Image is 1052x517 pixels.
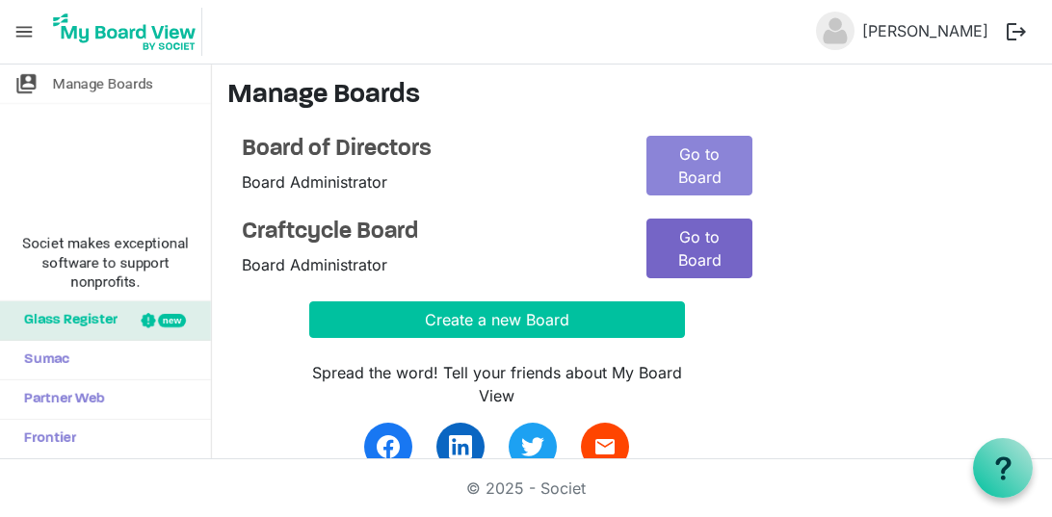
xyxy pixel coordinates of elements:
a: © 2025 - Societ [466,478,586,498]
img: twitter.svg [521,435,544,458]
a: [PERSON_NAME] [855,12,996,50]
span: Manage Boards [53,65,153,103]
a: My Board View Logo [47,8,210,56]
span: Board Administrator [242,172,387,192]
img: linkedin.svg [449,435,472,458]
span: Board Administrator [242,255,387,274]
span: switch_account [14,65,38,103]
div: new [158,314,186,327]
button: logout [996,12,1037,52]
span: Frontier [14,420,76,458]
span: menu [6,13,42,50]
img: facebook.svg [377,435,400,458]
button: Create a new Board [309,301,685,338]
img: no-profile-picture.svg [816,12,855,50]
span: Societ makes exceptional software to support nonprofits. [9,234,202,292]
span: email [593,435,617,458]
a: email [581,423,629,471]
a: Go to Board [646,136,752,195]
a: Board of Directors [242,136,618,164]
a: Craftcycle Board [242,219,618,246]
div: Spread the word! Tell your friends about My Board View [309,361,685,407]
a: Go to Board [646,219,752,278]
img: My Board View Logo [47,8,202,56]
h3: Manage Boards [227,80,1037,113]
span: Partner Web [14,380,105,419]
span: Sumac [14,341,69,379]
span: Glass Register [14,301,118,340]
